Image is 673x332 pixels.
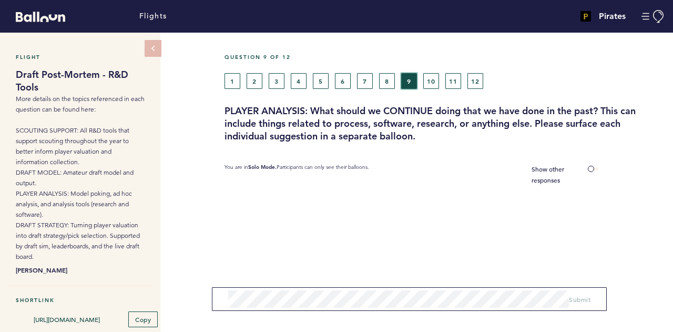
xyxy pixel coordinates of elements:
[423,73,439,89] button: 10
[225,54,665,61] h5: Question 9 of 12
[16,265,145,275] b: [PERSON_NAME]
[135,315,151,324] span: Copy
[16,68,145,94] h1: Draft Post-Mortem - R&D Tools
[225,105,665,143] h3: PLAYER ANALYSIS: What should we CONTINUE doing that we have done in the past? This can include th...
[291,73,307,89] button: 4
[379,73,395,89] button: 8
[313,73,329,89] button: 5
[248,164,277,170] b: Solo Mode.
[569,294,590,305] button: Submit
[139,11,167,22] a: Flights
[269,73,284,89] button: 3
[445,73,461,89] button: 11
[532,165,564,184] span: Show other responses
[641,10,665,23] button: Manage Account
[128,311,158,327] button: Copy
[467,73,483,89] button: 12
[357,73,373,89] button: 7
[8,11,65,22] a: Balloon
[16,54,145,61] h5: Flight
[247,73,262,89] button: 2
[599,10,626,23] h4: Pirates
[16,297,145,304] h5: Shortlink
[401,73,417,89] button: 9
[225,164,369,186] p: You are in Participants can only see their balloons.
[335,73,351,89] button: 6
[569,295,590,304] span: Submit
[16,95,145,260] span: More details on the topics referenced in each question can be found here: SCOUTING SUPPORT: All R...
[16,12,65,22] svg: Balloon
[225,73,240,89] button: 1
